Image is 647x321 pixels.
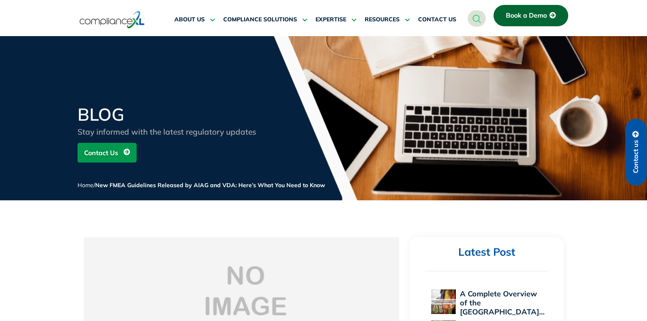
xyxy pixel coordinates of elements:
[223,16,297,23] span: COMPLIANCE SOLUTIONS
[78,181,325,189] span: /
[174,10,215,30] a: ABOUT US
[418,10,456,30] a: CONTACT US
[78,143,137,163] a: Contact Us
[468,10,486,27] a: navsearch-button
[431,289,456,314] img: A Complete Overview of the EU Personal Protective Equipment Regulation 2016/425
[460,289,544,316] a: A Complete Overview of the [GEOGRAPHIC_DATA]…
[78,127,256,137] span: Stay informed with the latest regulatory updates
[365,10,410,30] a: RESOURCES
[315,10,357,30] a: EXPERTISE
[84,145,118,160] span: Contact Us
[80,10,145,29] img: logo-one.svg
[506,12,547,19] span: Book a Demo
[78,181,94,189] a: Home
[174,16,205,23] span: ABOUT US
[625,119,647,186] a: Contact us
[425,245,548,259] h2: Latest Post
[632,140,640,173] span: Contact us
[95,181,325,189] span: New FMEA Guidelines Released by AIAG and VDA: Here’s What You Need to Know
[365,16,400,23] span: RESOURCES
[494,5,568,26] a: Book a Demo
[78,106,274,123] h2: BLOG
[223,10,307,30] a: COMPLIANCE SOLUTIONS
[315,16,346,23] span: EXPERTISE
[418,16,456,23] span: CONTACT US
